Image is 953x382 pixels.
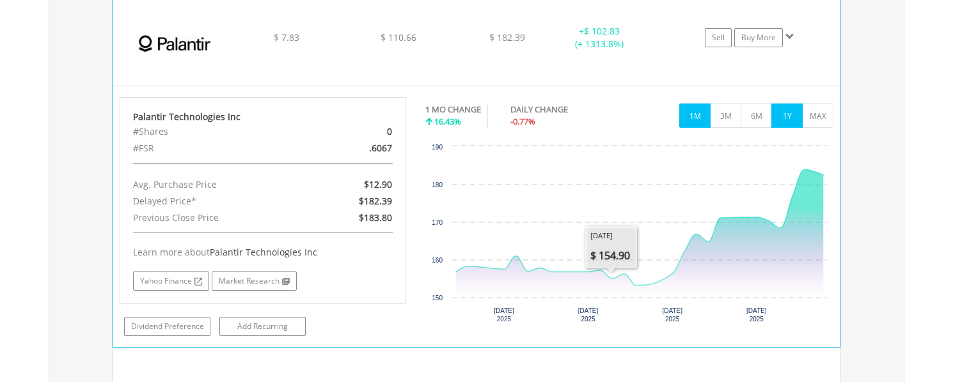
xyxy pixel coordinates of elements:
svg: Interactive chart [425,140,833,332]
text: 190 [432,144,443,151]
text: [DATE] 2025 [746,307,767,323]
a: Sell [705,28,732,47]
a: Add Recurring [219,317,306,336]
div: #Shares [123,123,309,140]
text: 180 [432,181,443,188]
img: EQU.US.PLTR.png [120,6,230,82]
span: $ 7.83 [274,31,299,43]
div: Chart. Highcharts interactive chart. [425,140,834,332]
span: Palantir Technologies Inc [210,246,317,258]
div: #FSR [123,140,309,157]
span: $ 182.39 [489,31,525,43]
span: $12.90 [364,178,392,190]
div: Learn more about [133,246,393,259]
div: Delayed Price* [123,193,309,210]
button: 6M [741,103,772,128]
button: 1Y [771,103,803,128]
text: [DATE] 2025 [578,307,598,323]
a: Buy More [734,28,783,47]
text: 170 [432,219,443,226]
span: $ 102.83 [584,25,620,37]
text: [DATE] 2025 [662,307,682,323]
div: .6067 [309,140,402,157]
text: [DATE] 2025 [494,307,514,323]
button: 1M [679,103,711,128]
div: Palantir Technologies Inc [133,111,393,123]
button: MAX [802,103,833,128]
a: Yahoo Finance [133,271,209,291]
div: 0 [309,123,402,140]
span: $182.39 [359,195,392,207]
a: Dividend Preference [124,317,210,336]
text: 150 [432,294,443,302]
span: $183.80 [359,211,392,224]
div: + (+ 1313.8%) [551,25,647,50]
div: DAILY CHANGE [510,103,613,116]
span: -0.77% [510,116,535,127]
a: Market Research [212,271,297,291]
div: Avg. Purchase Price [123,176,309,193]
text: 160 [432,257,443,264]
div: Previous Close Price [123,210,309,226]
button: 3M [710,103,741,128]
span: $ 110.66 [381,31,416,43]
span: 16.43% [434,116,461,127]
div: 1 MO CHANGE [425,103,481,116]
